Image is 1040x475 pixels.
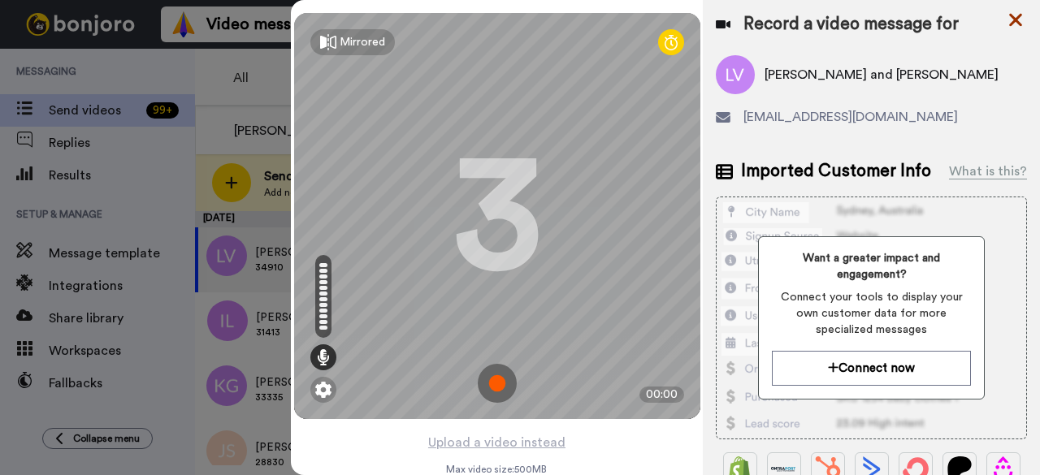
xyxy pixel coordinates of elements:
div: 3 [453,155,542,277]
span: [EMAIL_ADDRESS][DOMAIN_NAME] [743,107,958,127]
span: Connect your tools to display your own customer data for more specialized messages [772,289,971,338]
div: 00:00 [639,386,684,403]
span: Want a greater impact and engagement? [772,250,971,283]
span: Imported Customer Info [741,159,931,184]
img: ic_record_start.svg [478,364,517,403]
button: Upload a video instead [423,432,570,453]
button: Connect now [772,351,971,386]
img: ic_gear.svg [315,382,331,398]
div: What is this? [949,162,1027,181]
